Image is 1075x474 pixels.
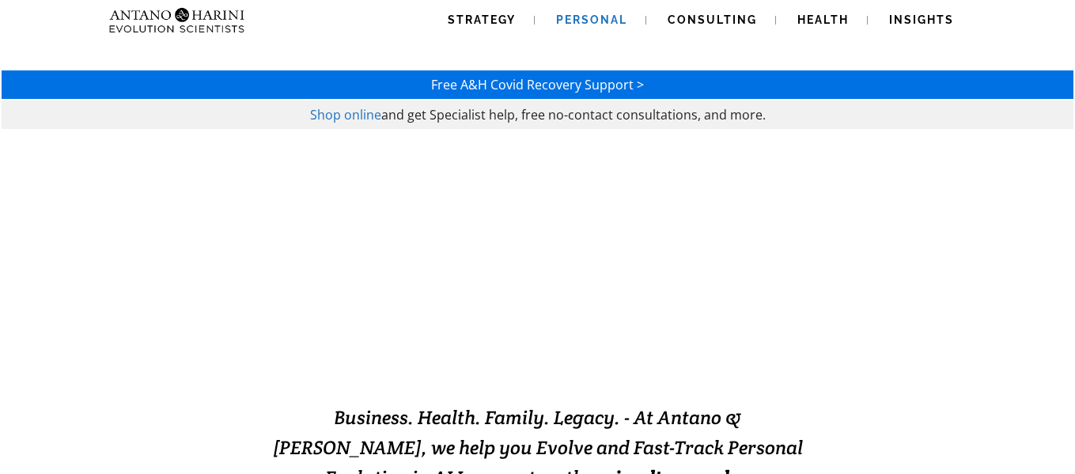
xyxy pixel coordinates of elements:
span: Consulting [668,13,757,26]
span: Insights [889,13,954,26]
span: Health [797,13,849,26]
span: Personal [556,13,627,26]
strong: EXCELLENCE [515,330,726,369]
a: Free A&H Covid Recovery Support > [431,76,644,93]
span: and get Specialist help, free no-contact consultations, and more. [381,106,766,123]
a: Shop online [310,106,381,123]
span: Strategy [448,13,516,26]
strong: EVOLVING [349,330,515,369]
